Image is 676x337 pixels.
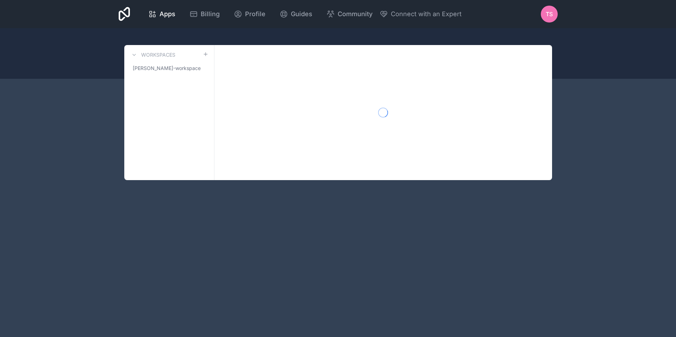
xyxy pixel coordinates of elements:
[141,51,175,58] h3: Workspaces
[274,6,318,22] a: Guides
[291,9,312,19] span: Guides
[143,6,181,22] a: Apps
[228,6,271,22] a: Profile
[130,62,208,75] a: [PERSON_NAME]-workspace
[130,51,175,59] a: Workspaces
[338,9,373,19] span: Community
[159,9,175,19] span: Apps
[201,9,220,19] span: Billing
[245,9,265,19] span: Profile
[380,9,462,19] button: Connect with an Expert
[546,10,553,18] span: TS
[321,6,378,22] a: Community
[391,9,462,19] span: Connect with an Expert
[133,65,201,72] span: [PERSON_NAME]-workspace
[184,6,225,22] a: Billing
